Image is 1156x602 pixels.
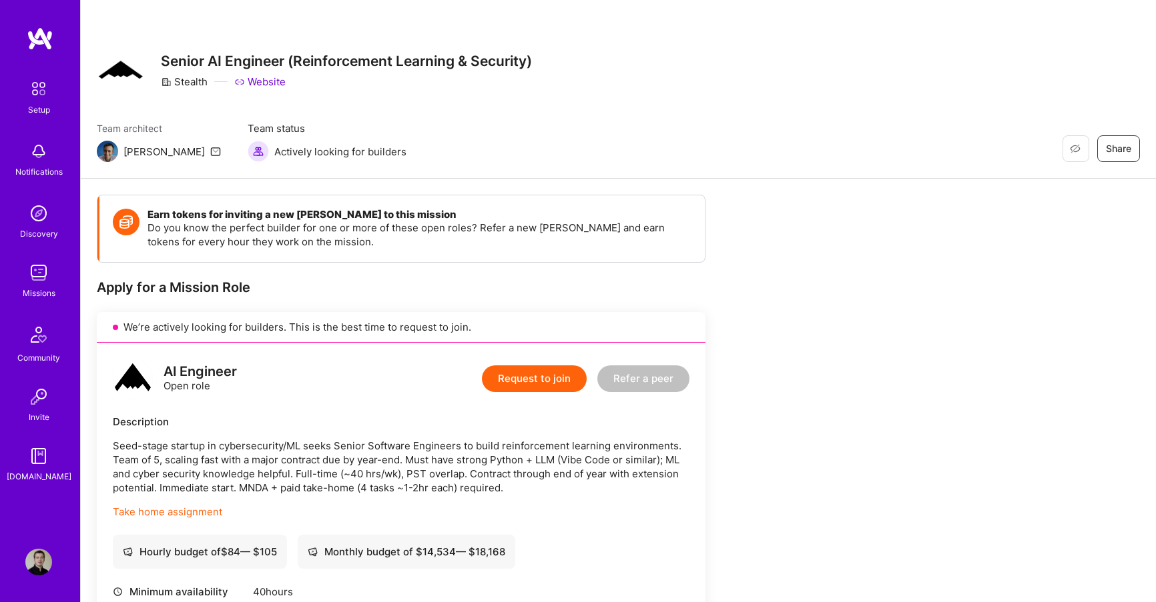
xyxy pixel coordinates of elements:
[234,75,286,89] a: Website
[29,410,49,424] div: Invite
[25,200,52,227] img: discovery
[274,145,406,159] span: Actively looking for builders
[15,165,63,179] div: Notifications
[308,545,505,559] div: Monthly budget of $ 14,534 — $ 18,168
[148,221,691,249] p: Do you know the perfect builder for one or more of these open roles? Refer a new [PERSON_NAME] an...
[123,145,205,159] div: [PERSON_NAME]
[25,259,52,286] img: teamwork
[113,439,689,495] p: Seed-stage startup in cybersecurity/ML seeks Senior Software Engineers to build reinforcement lea...
[25,383,52,410] img: Invite
[1097,135,1140,162] button: Share
[7,469,71,483] div: [DOMAIN_NAME]
[113,505,222,518] a: Take home assignment
[161,75,208,89] div: Stealth
[25,138,52,165] img: bell
[253,585,432,599] div: 40 hours
[113,359,153,399] img: logo
[164,365,237,393] div: Open role
[27,27,53,51] img: logo
[1070,143,1081,154] i: icon EyeClosed
[123,547,133,557] i: icon Cash
[597,365,689,392] button: Refer a peer
[308,547,318,557] i: icon Cash
[97,312,705,343] div: We’re actively looking for builders. This is the best time to request to join.
[23,319,55,351] img: Community
[482,365,587,392] button: Request to join
[23,286,55,300] div: Missions
[97,279,705,296] div: Apply for a Mission Role
[113,587,123,597] i: icon Clock
[97,141,118,162] img: Team Architect
[25,443,52,469] img: guide book
[28,103,50,117] div: Setup
[161,77,172,87] i: icon CompanyGray
[25,75,53,103] img: setup
[17,351,60,365] div: Community
[20,227,58,241] div: Discovery
[248,141,269,162] img: Actively looking for builders
[22,549,55,575] a: User Avatar
[1106,142,1131,155] span: Share
[161,53,532,69] h3: Senior AI Engineer (Reinforcement Learning & Security)
[25,549,52,575] img: User Avatar
[113,585,246,599] div: Minimum availability
[148,209,691,221] h4: Earn tokens for inviting a new [PERSON_NAME] to this mission
[97,121,221,135] span: Team architect
[97,58,145,84] img: Company Logo
[164,365,237,379] div: AI Engineer
[123,545,277,559] div: Hourly budget of $ 84 — $ 105
[248,121,406,135] span: Team status
[113,209,139,235] img: Token icon
[210,146,221,157] i: icon Mail
[113,415,689,429] div: Description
